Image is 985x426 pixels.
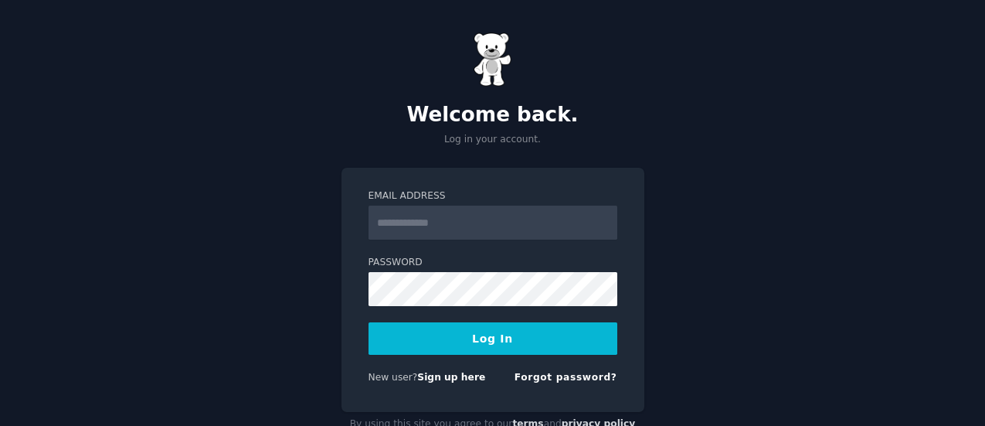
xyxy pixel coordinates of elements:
p: Log in your account. [341,133,644,147]
span: New user? [369,372,418,383]
img: Gummy Bear [474,32,512,87]
label: Password [369,256,617,270]
label: Email Address [369,189,617,203]
a: Forgot password? [515,372,617,383]
h2: Welcome back. [341,103,644,128]
a: Sign up here [417,372,485,383]
button: Log In [369,322,617,355]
